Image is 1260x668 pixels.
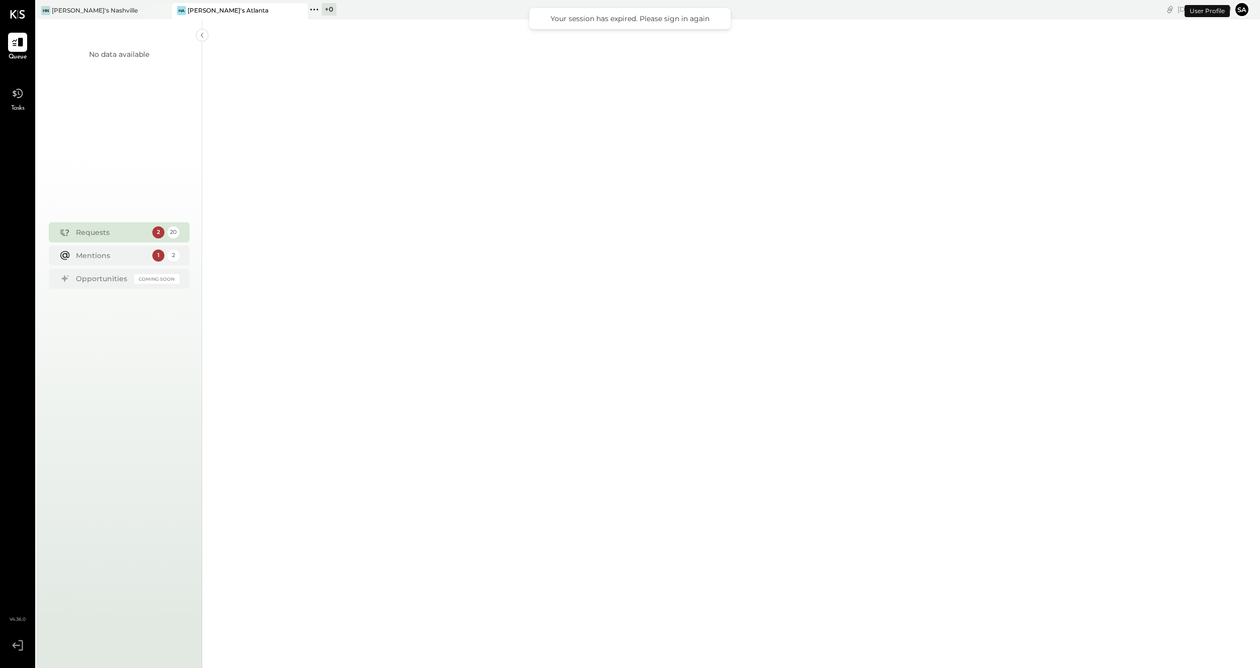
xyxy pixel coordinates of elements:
div: 1 [152,249,164,262]
div: 2 [152,226,164,238]
div: [PERSON_NAME]'s Nashville [52,6,138,15]
div: User Profile [1185,5,1230,17]
a: Tasks [1,84,35,113]
div: HA [177,6,186,15]
div: Coming Soon [134,274,179,284]
span: Tasks [11,104,25,113]
div: HN [41,6,50,15]
div: + 0 [322,3,336,16]
button: Sa [1234,2,1250,18]
span: Queue [9,53,27,62]
div: Mentions [76,251,147,261]
div: copy link [1165,4,1175,15]
a: Queue [1,33,35,62]
div: No data available [89,49,149,59]
div: Your session has expired. Please sign in again [539,14,721,23]
div: Requests [76,227,147,237]
div: 20 [167,226,179,238]
div: Opportunities [76,274,129,284]
div: 2 [167,249,179,262]
div: [DATE] [1178,5,1231,14]
div: [PERSON_NAME]'s Atlanta [188,6,268,15]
